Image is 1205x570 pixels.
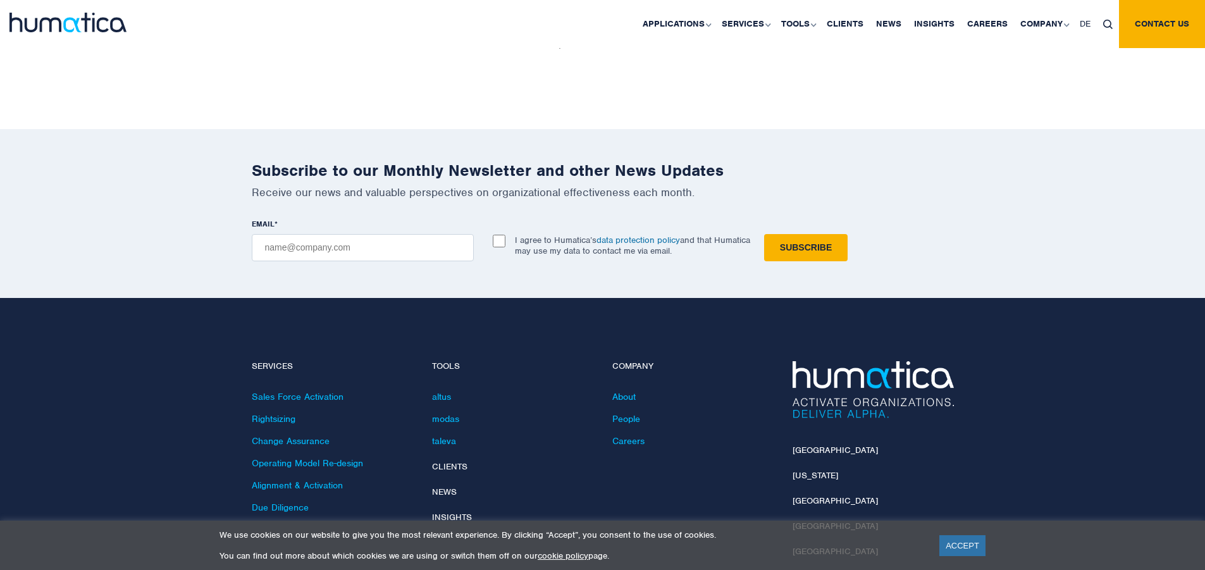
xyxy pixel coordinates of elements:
a: modas [432,413,459,424]
p: I agree to Humatica’s and that Humatica may use my data to contact me via email. [515,235,750,256]
img: logo [9,13,127,32]
span: EMAIL [252,219,275,229]
p: We use cookies on our website to give you the most relevant experience. By clicking “Accept”, you... [219,530,924,540]
p: You can find out more about which cookies we are using or switch them off on our page. [219,550,924,561]
input: Subscribe [764,234,848,261]
h4: Company [612,361,774,372]
a: Alignment & Activation [252,480,343,491]
a: Due Diligence [252,502,309,513]
a: Sales Force Activation [252,391,343,402]
a: taleva [432,435,456,447]
h4: Tools [432,361,593,372]
a: [GEOGRAPHIC_DATA] [793,445,878,455]
a: altus [432,391,451,402]
a: ACCEPT [939,535,986,556]
a: Careers [612,435,645,447]
h2: Subscribe to our Monthly Newsletter and other News Updates [252,161,954,180]
a: About [612,391,636,402]
a: [GEOGRAPHIC_DATA] [793,495,878,506]
img: Humatica [793,361,954,418]
span: DE [1080,18,1091,29]
input: name@company.com [252,234,474,261]
a: Change Assurance [252,435,330,447]
a: Clients [432,461,467,472]
a: People [612,413,640,424]
a: News [432,486,457,497]
p: Receive our news and valuable perspectives on organizational effectiveness each month. [252,185,954,199]
a: Insights [432,512,472,523]
a: Rightsizing [252,413,295,424]
a: cookie policy [538,550,588,561]
input: I agree to Humatica’sdata protection policyand that Humatica may use my data to contact me via em... [493,235,505,247]
h4: Services [252,361,413,372]
img: search_icon [1103,20,1113,29]
a: [US_STATE] [793,470,838,481]
a: Operating Model Re-design [252,457,363,469]
a: data protection policy [596,235,680,245]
